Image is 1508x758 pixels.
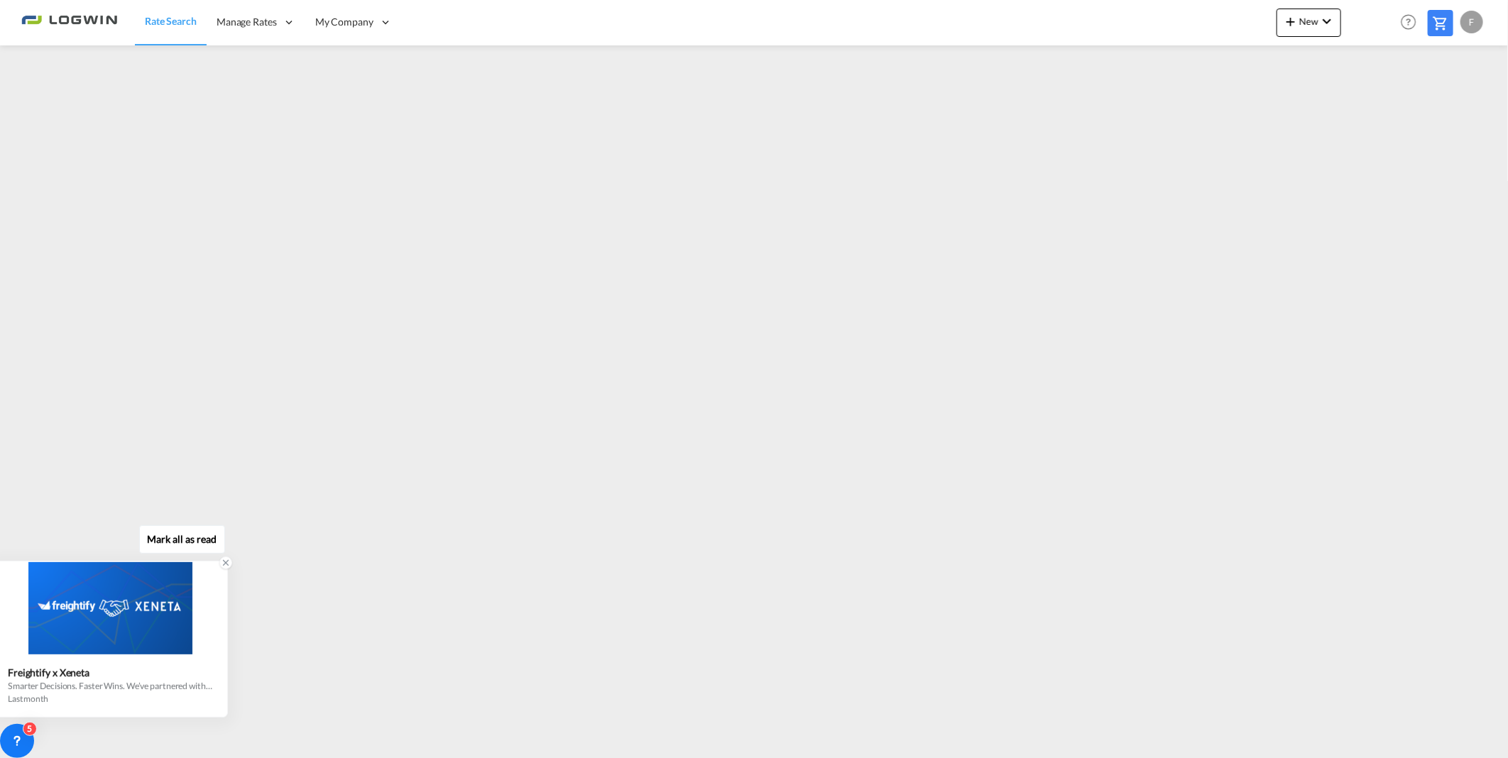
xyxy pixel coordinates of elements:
[21,6,117,38] img: 2761ae10d95411efa20a1f5e0282d2d7.png
[1460,11,1483,33] div: F
[1282,13,1299,30] md-icon: icon-plus 400-fg
[1397,10,1428,35] div: Help
[1397,10,1421,34] span: Help
[1282,16,1335,27] span: New
[217,15,277,29] span: Manage Rates
[145,15,197,27] span: Rate Search
[1318,13,1335,30] md-icon: icon-chevron-down
[1277,9,1341,37] button: icon-plus 400-fgNewicon-chevron-down
[315,15,373,29] span: My Company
